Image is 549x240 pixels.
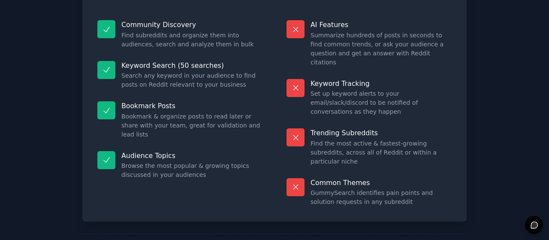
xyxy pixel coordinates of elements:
[311,31,452,67] dd: Summarize hundreds of posts in seconds to find common trends, or ask your audience a question and...
[311,178,452,187] p: Common Themes
[121,61,262,70] p: Keyword Search (50 searches)
[121,112,262,139] dd: Bookmark & organize posts to read later or share with your team, great for validation and lead lists
[121,31,262,49] dd: Find subreddits and organize them into audiences, search and analyze them in bulk
[121,20,262,29] p: Community Discovery
[311,188,452,207] dd: GummySearch identifies pain points and solution requests in any subreddit
[311,89,452,116] dd: Set up keyword alerts to your email/slack/discord to be notified of conversations as they happen
[121,71,262,89] dd: Search any keyword in your audience to find posts on Reddit relevant to your business
[311,128,452,137] p: Trending Subreddits
[121,101,262,110] p: Bookmark Posts
[121,161,262,179] dd: Browse the most popular & growing topics discussed in your audiences
[311,79,452,88] p: Keyword Tracking
[311,139,452,166] dd: Find the most active & fastest-growing subreddits, across all of Reddit or within a particular niche
[121,151,262,160] p: Audience Topics
[311,20,452,29] p: AI Features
